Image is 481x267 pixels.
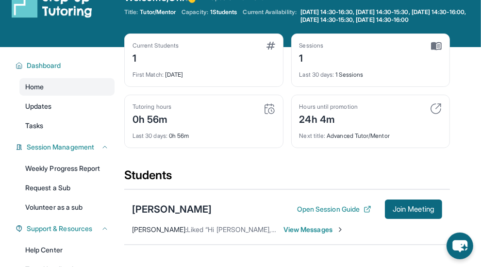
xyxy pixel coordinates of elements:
img: card [431,42,442,50]
img: card [266,42,275,50]
div: Tutoring hours [133,103,171,111]
button: Support & Resources [23,224,109,234]
div: [DATE] [133,65,275,79]
a: Home [19,78,115,96]
div: 1 [299,50,324,65]
span: Tasks [25,121,43,131]
span: View Messages [283,225,344,234]
span: First Match : [133,71,164,78]
span: Dashboard [27,61,61,70]
img: card [264,103,275,115]
button: Open Session Guide [297,204,371,214]
span: Next title : [299,132,326,139]
a: Volunteer as a sub [19,199,115,216]
span: Capacity: [182,8,208,16]
a: Help Center [19,241,115,259]
span: Current Availability: [243,8,297,24]
span: Last 30 days : [299,71,334,78]
span: Join Meeting [393,206,434,212]
span: 1 Students [210,8,237,16]
span: Title: [124,8,138,16]
div: 24h 4m [299,111,358,126]
div: 1 [133,50,179,65]
div: [PERSON_NAME] [132,202,212,216]
span: Support & Resources [27,224,92,234]
div: Hours until promotion [299,103,358,111]
span: Session Management [27,142,94,152]
div: Students [124,167,450,189]
a: Updates [19,98,115,115]
span: [PERSON_NAME] : [132,225,187,234]
div: Current Students [133,42,179,50]
img: card [430,103,442,115]
a: [DATE] 14:30-16:30, [DATE] 14:30-15:30, [DATE] 14:30-16:00, [DATE] 14:30-15:30, [DATE] 14:30-16:00 [299,8,481,24]
a: Tasks [19,117,115,134]
button: Dashboard [23,61,109,70]
div: 0h 56m [133,126,275,140]
span: Last 30 days : [133,132,167,139]
button: Join Meeting [385,200,442,219]
a: Weekly Progress Report [19,160,115,177]
span: Home [25,82,44,92]
a: Request a Sub [19,179,115,197]
button: chat-button [447,233,473,259]
div: 1 Sessions [299,65,442,79]
img: Chevron-Right [336,226,344,234]
button: Session Management [23,142,109,152]
span: Tutor/Mentor [140,8,176,16]
div: 0h 56m [133,111,171,126]
div: Advanced Tutor/Mentor [299,126,442,140]
span: [DATE] 14:30-16:30, [DATE] 14:30-15:30, [DATE] 14:30-16:00, [DATE] 14:30-15:30, [DATE] 14:30-16:00 [300,8,479,24]
span: Updates [25,101,52,111]
div: Sessions [299,42,324,50]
